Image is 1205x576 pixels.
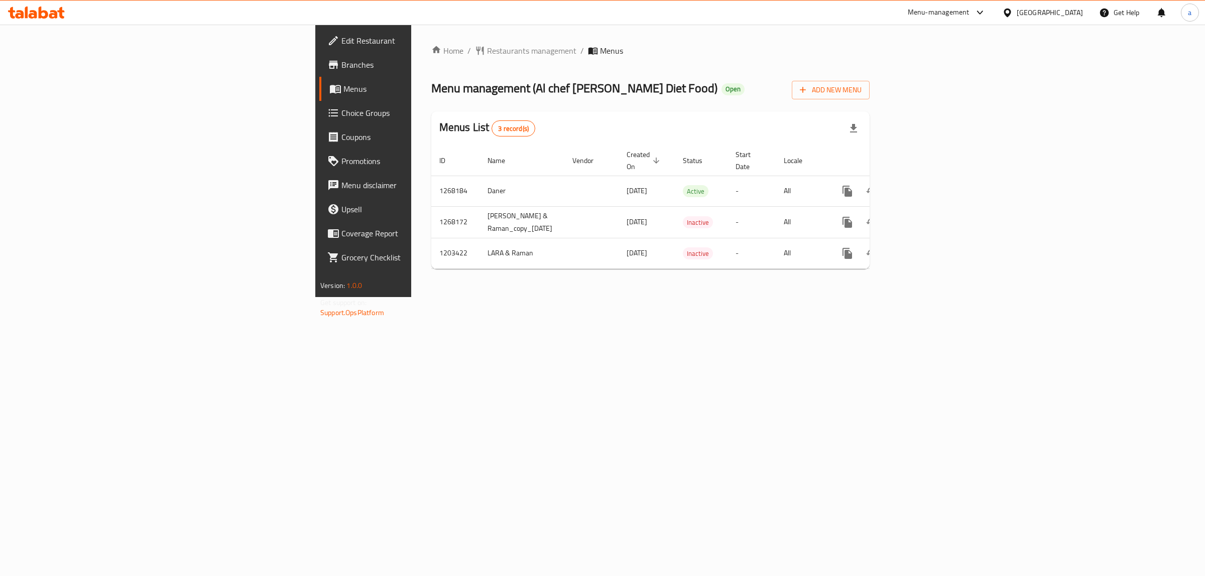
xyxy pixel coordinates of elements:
[792,81,870,99] button: Add New Menu
[341,131,509,143] span: Coupons
[320,296,367,309] span: Get support on:
[580,45,584,57] li: /
[439,120,535,136] h2: Menus List
[683,216,713,228] div: Inactive
[492,124,535,133] span: 3 record(s)
[320,306,384,319] a: Support.OpsPlatform
[627,184,647,197] span: [DATE]
[319,77,517,101] a: Menus
[683,217,713,228] span: Inactive
[341,155,509,167] span: Promotions
[683,248,713,259] span: Inactive
[860,210,884,234] button: Change Status
[800,84,862,96] span: Add New Menu
[908,7,970,19] div: Menu-management
[319,149,517,173] a: Promotions
[683,247,713,259] div: Inactive
[683,186,708,197] span: Active
[475,45,576,57] a: Restaurants management
[728,238,776,268] td: -
[841,116,866,140] div: Export file
[721,85,745,93] span: Open
[860,179,884,203] button: Change Status
[319,125,517,149] a: Coupons
[1017,7,1083,18] div: [GEOGRAPHIC_DATA]
[319,29,517,53] a: Edit Restaurant
[492,120,535,136] div: Total records count
[341,107,509,119] span: Choice Groups
[487,45,576,57] span: Restaurants management
[728,176,776,206] td: -
[341,35,509,47] span: Edit Restaurant
[736,149,764,173] span: Start Date
[627,215,647,228] span: [DATE]
[784,155,815,167] span: Locale
[776,238,827,268] td: All
[341,227,509,239] span: Coverage Report
[835,179,860,203] button: more
[319,197,517,221] a: Upsell
[683,185,708,197] div: Active
[600,45,623,57] span: Menus
[683,155,715,167] span: Status
[431,77,717,99] span: Menu management ( Al chef [PERSON_NAME] Diet Food )
[479,206,564,238] td: [PERSON_NAME] & Raman_copy_[DATE]
[341,179,509,191] span: Menu disclaimer
[776,206,827,238] td: All
[431,146,940,269] table: enhanced table
[728,206,776,238] td: -
[319,53,517,77] a: Branches
[346,279,362,292] span: 1.0.0
[320,279,345,292] span: Version:
[572,155,607,167] span: Vendor
[341,59,509,71] span: Branches
[627,246,647,259] span: [DATE]
[319,221,517,245] a: Coverage Report
[860,241,884,265] button: Change Status
[627,149,663,173] span: Created On
[721,83,745,95] div: Open
[341,251,509,263] span: Grocery Checklist
[319,245,517,269] a: Grocery Checklist
[319,101,517,125] a: Choice Groups
[341,203,509,215] span: Upsell
[488,155,518,167] span: Name
[439,155,458,167] span: ID
[776,176,827,206] td: All
[827,146,940,176] th: Actions
[479,176,564,206] td: Daner
[343,83,509,95] span: Menus
[835,210,860,234] button: more
[835,241,860,265] button: more
[1188,7,1191,18] span: a
[479,238,564,268] td: LARA & Raman
[319,173,517,197] a: Menu disclaimer
[431,45,870,57] nav: breadcrumb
